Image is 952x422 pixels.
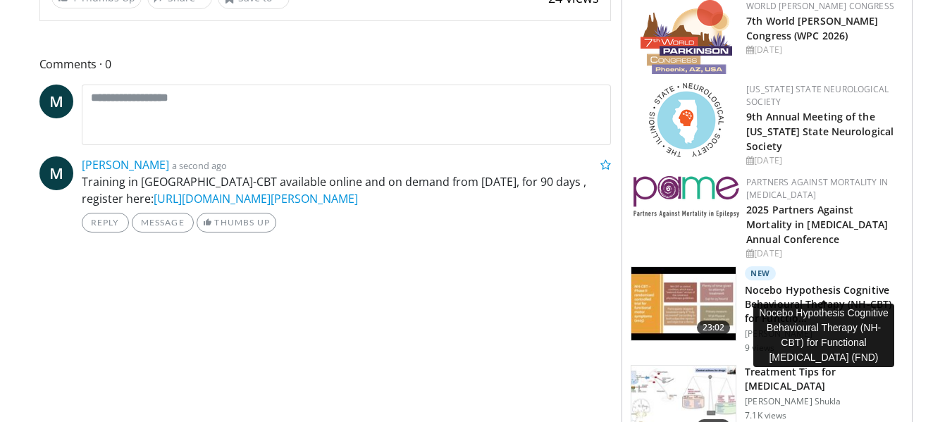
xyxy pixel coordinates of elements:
h3: Treatment Tips for [MEDICAL_DATA] [745,365,903,393]
span: Comments 0 [39,55,612,73]
a: Message [132,213,194,232]
p: Training in [GEOGRAPHIC_DATA]-CBT available online and on demand from [DATE], for 90 days , regis... [82,173,612,207]
a: [US_STATE] State Neurological Society [746,83,889,108]
a: Partners Against Mortality in [MEDICAL_DATA] [746,176,888,201]
a: 9th Annual Meeting of the [US_STATE] State Neurological Society [746,110,894,153]
p: [PERSON_NAME] Shukla [745,396,903,407]
a: M [39,85,73,118]
img: 6b1da22f-cba0-4b41-ba77-bfb259aebb9b.150x105_q85_crop-smart_upscale.jpg [631,267,736,340]
img: 71a8b48c-8850-4916-bbdd-e2f3ccf11ef9.png.150x105_q85_autocrop_double_scale_upscale_version-0.2.png [649,83,724,157]
p: 7.1K views [745,410,786,421]
p: [PERSON_NAME] [745,328,903,340]
small: a second ago [172,159,227,172]
div: [DATE] [746,247,901,260]
a: [URL][DOMAIN_NAME][PERSON_NAME] [154,191,358,206]
p: 9 views [745,342,774,354]
div: [DATE] [746,44,901,56]
a: 23:02 New Nocebo Hypothesis Cognitive Behavioural Therapy (NH-CBT) for Functio… [PERSON_NAME] 9 v... [631,266,903,354]
a: Reply [82,213,129,232]
a: Thumbs Up [197,213,276,232]
a: M [39,156,73,190]
div: [DATE] [746,154,901,167]
a: 2025 Partners Against Mortality in [MEDICAL_DATA] Annual Conference [746,203,888,246]
a: [PERSON_NAME] [82,157,169,173]
div: Nocebo Hypothesis Cognitive Behavioural Therapy (NH-CBT) for Functional [MEDICAL_DATA] (FND) [753,304,894,367]
p: New [745,266,776,280]
h3: Nocebo Hypothesis Cognitive Behavioural Therapy (NH-CBT) for Functio… [745,283,903,325]
a: 7th World [PERSON_NAME] Congress (WPC 2026) [746,14,878,42]
img: eb8b354f-837c-42f6-ab3d-1e8ded9eaae7.png.150x105_q85_autocrop_double_scale_upscale_version-0.2.png [633,176,739,218]
span: 23:02 [697,321,731,335]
